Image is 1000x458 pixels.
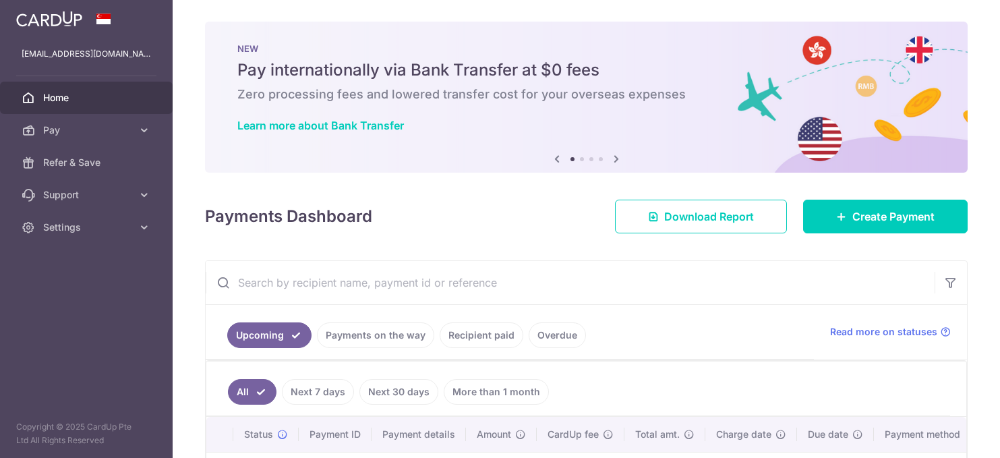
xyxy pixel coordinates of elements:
span: Download Report [664,208,754,225]
span: Refer & Save [43,156,132,169]
h6: Zero processing fees and lowered transfer cost for your overseas expenses [237,86,935,103]
a: Learn more about Bank Transfer [237,119,404,132]
span: Pay [43,123,132,137]
a: Recipient paid [440,322,523,348]
p: NEW [237,43,935,54]
span: Support [43,188,132,202]
span: Total amt. [635,428,680,441]
span: Read more on statuses [830,325,937,339]
span: CardUp fee [548,428,599,441]
a: Create Payment [803,200,968,233]
a: Read more on statuses [830,325,951,339]
a: Payments on the way [317,322,434,348]
span: Amount [477,428,511,441]
h5: Pay internationally via Bank Transfer at $0 fees [237,59,935,81]
a: Upcoming [227,322,312,348]
a: More than 1 month [444,379,549,405]
span: Home [43,91,132,105]
span: Create Payment [852,208,935,225]
th: Payment details [372,417,466,452]
a: Download Report [615,200,787,233]
th: Payment ID [299,417,372,452]
span: Due date [808,428,848,441]
span: Charge date [716,428,771,441]
p: [EMAIL_ADDRESS][DOMAIN_NAME] [22,47,151,61]
h4: Payments Dashboard [205,204,372,229]
input: Search by recipient name, payment id or reference [206,261,935,304]
img: Bank transfer banner [205,22,968,173]
th: Payment method [874,417,976,452]
img: CardUp [16,11,82,27]
a: All [228,379,276,405]
a: Next 7 days [282,379,354,405]
span: Settings [43,221,132,234]
span: Status [244,428,273,441]
a: Next 30 days [359,379,438,405]
a: Overdue [529,322,586,348]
